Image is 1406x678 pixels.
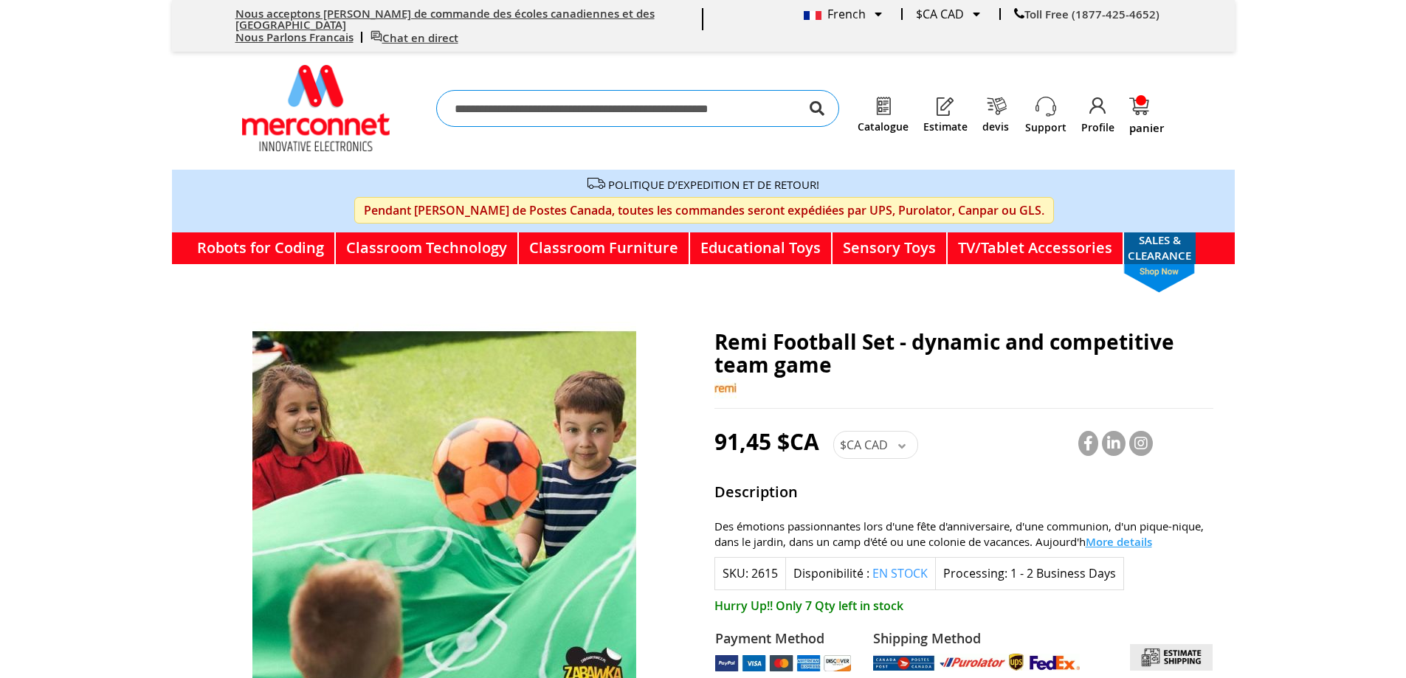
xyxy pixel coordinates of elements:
a: Classroom Furniture [519,232,690,264]
img: Estimate [935,96,956,117]
a: store logo [242,65,390,151]
div: 1 - 2 Business Days [1010,565,1116,582]
span: More details [1086,534,1152,550]
img: Remi [714,376,737,398]
img: live chat [371,30,382,42]
a: Chat en direct [371,30,458,46]
span: 91,45 $CA [714,426,819,457]
a: Toll Free (1877-425-4652) [1014,7,1159,22]
a: TV/Tablet Accessories [948,232,1124,264]
span: CAD [864,437,888,453]
span: Pendant [PERSON_NAME] de Postes Canada, toutes les commandes seront expédiées par UPS, Purolator,... [354,197,1054,224]
span: En stock [872,565,928,581]
a: POLITIQUE D’EXPEDITION ET DE RETOUR! [608,177,819,192]
a: Remi [714,387,737,401]
a: Educational Toys [690,232,833,264]
span: panier [1129,122,1164,134]
span: CAD [940,6,964,22]
a: Classroom Technology [336,232,519,264]
strong: Description [714,482,1213,507]
a: Nous acceptons [PERSON_NAME] de commande des écoles canadiennes et des [GEOGRAPHIC_DATA] [235,6,655,32]
a: SALES & CLEARANCEshop now [1124,232,1196,264]
a: panier [1129,97,1164,134]
span: $CA [840,437,861,453]
div: Des émotions passionnantes lors d'une fête d'anniversaire, d'une communion, d'un pique-nique, dan... [714,519,1213,550]
span: $CA [916,6,937,22]
img: Catalogue [873,96,894,117]
div: 2615 [751,565,778,582]
a: Support [1025,120,1066,135]
button: Search [810,90,824,127]
strong: SKU [723,565,748,581]
a: Estimate [923,121,968,133]
img: calculate estimate shipping [1130,644,1213,671]
span: Remi Football Set - dynamic and competitive team game [714,328,1174,379]
span: shop now [1117,264,1202,293]
div: Disponibilité [785,557,936,590]
strong: Shipping Method [873,629,1080,648]
span: Hurry Up!! Only 7 Qty left in stock [714,598,1213,615]
img: Profile.png [1088,96,1109,117]
img: French.png [804,11,821,20]
strong: Processing [943,565,1007,581]
label: Disponibilité : [793,565,869,581]
strong: Payment Method [715,629,852,648]
a: Sensory Toys [833,232,948,264]
a: Profile [1081,120,1114,135]
span: French [804,6,866,22]
a: Catalogue [858,121,909,133]
a: Robots for Coding [187,232,336,264]
a: Nous Parlons Francais [235,30,354,45]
